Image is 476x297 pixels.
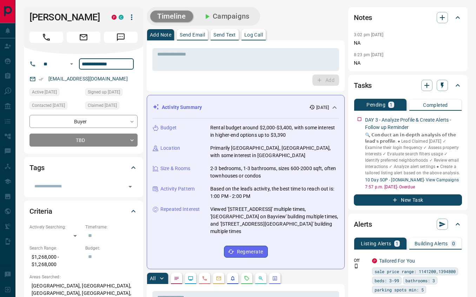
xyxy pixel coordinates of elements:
[354,80,372,91] h2: Tasks
[125,182,135,192] button: Open
[354,216,462,233] div: Alerts
[174,276,179,281] svg: Notes
[160,124,177,131] p: Budget
[372,258,377,263] div: property.ca
[48,76,128,82] a: [EMAIL_ADDRESS][DOMAIN_NAME]
[188,276,193,281] svg: Lead Browsing Activity
[354,257,368,264] p: Off
[29,206,52,217] h2: Criteria
[354,52,384,57] p: 8:23 pm [DATE]
[29,274,138,280] p: Areas Searched:
[244,32,263,37] p: Log Call
[153,101,339,114] div: Activity Summary[DATE]
[210,185,339,200] p: Based on the lead's activity, the best time to reach out is: 1:00 PM - 2:00 PM
[361,241,391,246] p: Listing Alerts
[196,11,257,22] button: Campaigns
[88,89,120,96] span: Signed up [DATE]
[244,276,250,281] svg: Requests
[405,277,435,284] span: bathrooms: 3
[29,224,82,230] p: Actively Searching:
[29,102,82,111] div: Wed Sep 03 2025
[210,206,339,235] p: Viewed '[STREET_ADDRESS]' multiple times, '[GEOGRAPHIC_DATA] on Bayview' building multiple times,...
[29,162,44,173] h2: Tags
[354,59,462,67] p: NA
[67,60,76,68] button: Open
[88,102,117,109] span: Claimed [DATE]
[379,258,415,264] a: Tailored For You
[29,134,138,147] div: TBD
[354,39,462,47] p: NA
[32,89,57,96] span: Active [DATE]
[210,165,339,180] p: 2-3 bedrooms, 1-3 bathrooms, sizes 600-2000 sqft, often townhouses or condos
[423,103,448,108] p: Completed
[272,276,278,281] svg: Agent Actions
[415,241,448,246] p: Building Alerts
[32,102,65,109] span: Contacted [DATE]
[150,32,171,37] p: Add Note
[365,184,462,190] p: 7:57 p.m. [DATE] - Overdue
[365,177,459,182] a: 10 Day SOP - [DOMAIN_NAME]- View Campaigns
[210,144,339,159] p: Primarily [GEOGRAPHIC_DATA], [GEOGRAPHIC_DATA], with some interest in [GEOGRAPHIC_DATA]
[29,251,82,270] p: $1,268,000 - $1,268,000
[85,224,138,230] p: Timeframe:
[452,241,455,246] p: 0
[119,15,124,20] div: condos.ca
[29,159,138,176] div: Tags
[85,245,138,251] p: Budget:
[150,11,193,22] button: Timeline
[365,116,462,131] p: DAY 3 - Analyze Profile & Create Alerts - Follow up Reminder
[258,276,264,281] svg: Opportunities
[216,276,222,281] svg: Emails
[354,12,372,23] h2: Notes
[224,246,268,258] button: Regenerate
[85,102,138,111] div: Thu Aug 28 2025
[160,206,200,213] p: Repeated Interest
[29,88,82,98] div: Tue Sep 02 2025
[210,124,339,139] p: Rental budget around $2,000-$3,400, with some interest in higher-end options up to $3,390
[160,144,180,152] p: Location
[85,88,138,98] div: Thu Aug 28 2025
[316,104,329,111] p: [DATE]
[29,203,138,220] div: Criteria
[213,32,236,37] p: Send Text
[375,268,456,275] span: sale price range: 1141200,1394800
[29,115,138,128] div: Buyer
[39,77,44,82] svg: Email Verified
[354,77,462,94] div: Tasks
[396,241,398,246] p: 1
[366,102,385,107] p: Pending
[354,264,359,269] svg: Push Notification Only
[354,9,462,26] div: Notes
[29,245,82,251] p: Search Range:
[354,32,384,37] p: 3:02 pm [DATE]
[390,102,392,107] p: 1
[67,32,100,43] span: Email
[375,277,399,284] span: beds: 3-99
[160,165,191,172] p: Size & Rooms
[104,32,138,43] span: Message
[354,194,462,206] button: New Task
[365,132,462,176] p: 🔍 𝗖𝗼𝗻𝗱𝘂𝗰𝘁 𝗮𝗻 𝗶𝗻-𝗱𝗲𝗽𝘁𝗵 𝗮𝗻𝗮𝗹𝘆𝘀𝗶𝘀 𝗼𝗳 𝘁𝗵𝗲 𝗹𝗲𝗮𝗱'𝘀 𝗽𝗿𝗼𝗳𝗶𝗹𝗲. ‎● Lead Claimed [DATE] ✓ Examine their logi...
[150,276,156,281] p: All
[375,286,424,293] span: parking spots min: 5
[162,104,202,111] p: Activity Summary
[160,185,195,193] p: Activity Pattern
[112,15,117,20] div: property.ca
[202,276,207,281] svg: Calls
[29,32,63,43] span: Call
[180,32,205,37] p: Send Email
[29,12,101,23] h1: [PERSON_NAME]
[230,276,236,281] svg: Listing Alerts
[354,219,372,230] h2: Alerts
